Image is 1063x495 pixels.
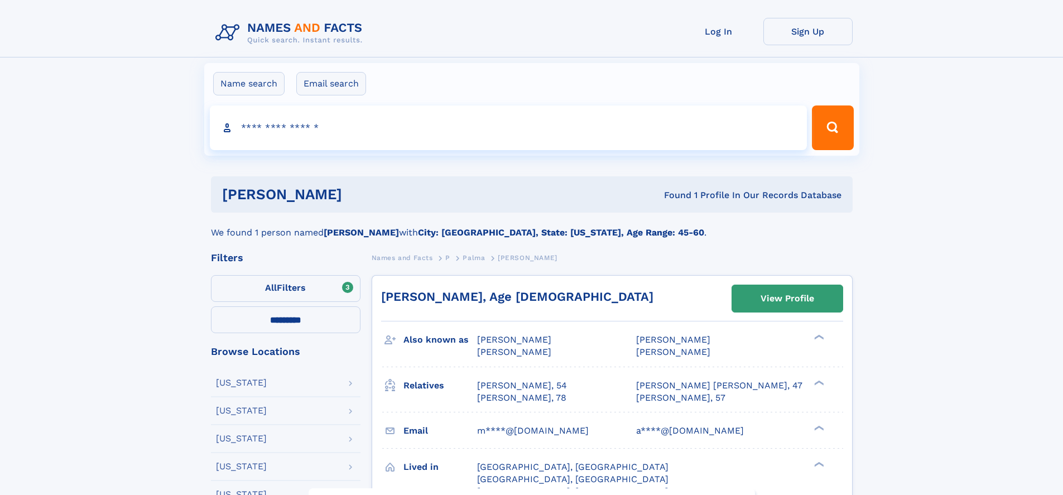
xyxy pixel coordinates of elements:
[265,282,277,293] span: All
[211,18,372,48] img: Logo Names and Facts
[463,251,485,265] a: Palma
[211,213,853,239] div: We found 1 person named with .
[324,227,399,238] b: [PERSON_NAME]
[674,18,763,45] a: Log In
[211,253,360,263] div: Filters
[636,379,802,392] a: [PERSON_NAME] [PERSON_NAME], 47
[463,254,485,262] span: Palma
[812,105,853,150] button: Search Button
[403,458,477,477] h3: Lived in
[222,188,503,201] h1: [PERSON_NAME]
[811,424,825,431] div: ❯
[403,421,477,440] h3: Email
[216,462,267,471] div: [US_STATE]
[732,285,843,312] a: View Profile
[216,406,267,415] div: [US_STATE]
[477,379,567,392] a: [PERSON_NAME], 54
[296,72,366,95] label: Email search
[477,474,668,484] span: [GEOGRAPHIC_DATA], [GEOGRAPHIC_DATA]
[216,434,267,443] div: [US_STATE]
[811,460,825,468] div: ❯
[636,334,710,345] span: [PERSON_NAME]
[211,275,360,302] label: Filters
[761,286,814,311] div: View Profile
[372,251,433,265] a: Names and Facts
[498,254,557,262] span: [PERSON_NAME]
[445,251,450,265] a: P
[811,379,825,386] div: ❯
[811,334,825,341] div: ❯
[403,330,477,349] h3: Also known as
[477,334,551,345] span: [PERSON_NAME]
[636,347,710,357] span: [PERSON_NAME]
[477,462,668,472] span: [GEOGRAPHIC_DATA], [GEOGRAPHIC_DATA]
[210,105,807,150] input: search input
[216,378,267,387] div: [US_STATE]
[477,392,566,404] a: [PERSON_NAME], 78
[213,72,285,95] label: Name search
[211,347,360,357] div: Browse Locations
[503,189,841,201] div: Found 1 Profile In Our Records Database
[418,227,704,238] b: City: [GEOGRAPHIC_DATA], State: [US_STATE], Age Range: 45-60
[445,254,450,262] span: P
[403,376,477,395] h3: Relatives
[381,290,653,304] a: [PERSON_NAME], Age [DEMOGRAPHIC_DATA]
[477,347,551,357] span: [PERSON_NAME]
[763,18,853,45] a: Sign Up
[636,392,725,404] a: [PERSON_NAME], 57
